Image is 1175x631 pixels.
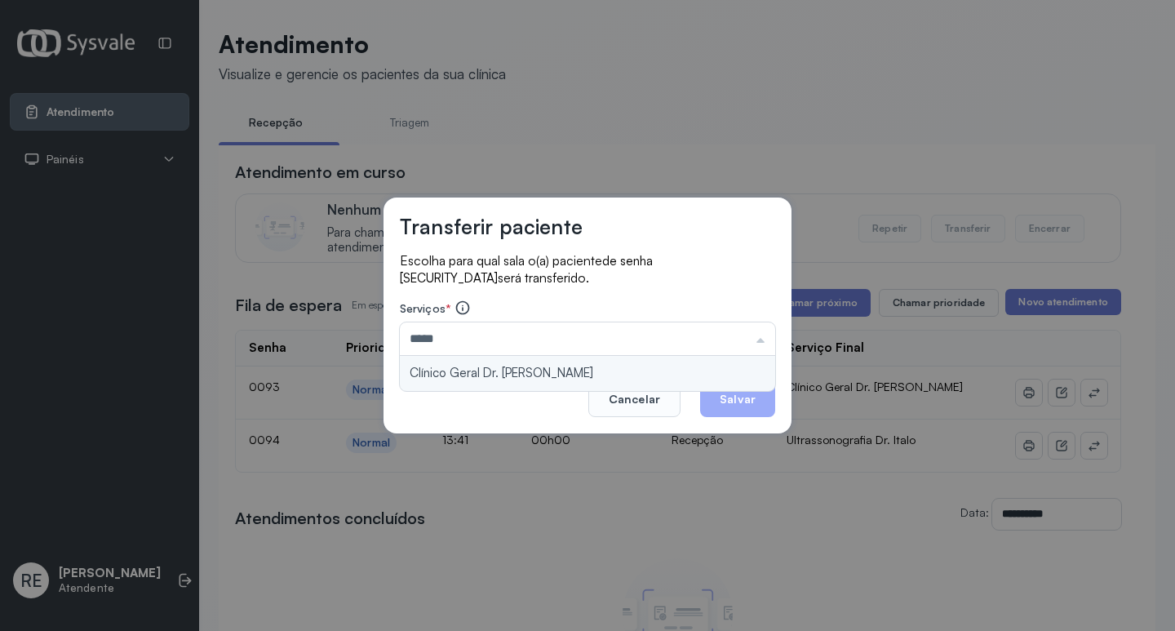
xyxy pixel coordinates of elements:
h3: Transferir paciente [400,214,583,239]
li: Clínico Geral Dr. [PERSON_NAME] [400,356,775,391]
span: de senha [SECURITY_DATA] [400,253,653,286]
button: Salvar [700,381,775,417]
span: Serviços [400,301,446,315]
p: Escolha para qual sala o(a) paciente será transferido. [400,252,775,287]
button: Cancelar [588,381,681,417]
